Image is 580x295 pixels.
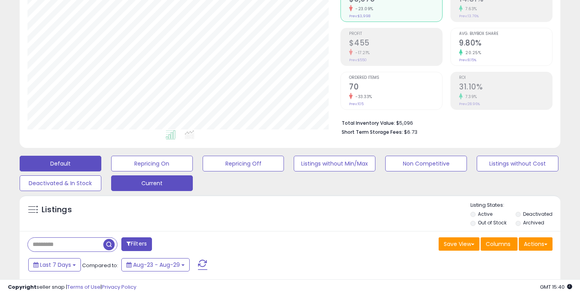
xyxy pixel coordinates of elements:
button: Listings without Min/Max [294,156,375,171]
small: 7.63% [463,6,477,12]
button: Last 7 Days [28,258,81,271]
h5: Listings [42,204,72,215]
li: $5,096 [342,118,547,127]
small: 20.25% [463,50,481,56]
small: Prev: 105 [349,102,364,106]
button: Aug-23 - Aug-29 [121,258,190,271]
b: Short Term Storage Fees: [342,129,403,135]
button: Deactivated & In Stock [20,175,101,191]
h2: $455 [349,38,442,49]
strong: Copyright [8,283,37,291]
a: Privacy Policy [102,283,136,291]
button: Default [20,156,101,171]
small: Prev: 8.15% [459,58,476,62]
small: Prev: 28.96% [459,102,480,106]
button: Columns [481,237,518,251]
div: Displaying 1 to 21 of 21 items [484,279,553,286]
span: Aug-23 - Aug-29 [133,261,180,269]
span: Columns [486,240,510,248]
small: Prev: 13.76% [459,14,479,18]
h2: 70 [349,82,442,93]
span: Profit [349,32,442,36]
p: Listing States: [470,202,560,209]
button: Listings without Cost [477,156,558,171]
h2: 9.80% [459,38,552,49]
label: Out of Stock [478,219,507,226]
button: Repricing On [111,156,193,171]
span: $6.73 [404,128,417,136]
span: Ordered Items [349,76,442,80]
small: -23.09% [353,6,373,12]
a: Terms of Use [67,283,101,291]
small: Prev: $3,998 [349,14,370,18]
small: -33.33% [353,94,372,100]
b: Total Inventory Value: [342,120,395,126]
div: seller snap | | [8,284,136,291]
button: Save View [439,237,479,251]
label: Active [478,211,492,217]
label: Archived [523,219,544,226]
small: 7.39% [463,94,477,100]
label: Deactivated [523,211,553,217]
button: Repricing Off [203,156,284,171]
span: 2025-09-6 15:40 GMT [540,283,572,291]
span: Compared to: [82,262,118,269]
h2: 31.10% [459,82,552,93]
button: Filters [121,237,152,251]
span: Last 7 Days [40,261,71,269]
small: Prev: $550 [349,58,367,62]
button: Current [111,175,193,191]
button: Actions [519,237,553,251]
small: -17.21% [353,50,370,56]
button: Non Competitive [385,156,467,171]
span: Avg. Buybox Share [459,32,552,36]
span: ROI [459,76,552,80]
